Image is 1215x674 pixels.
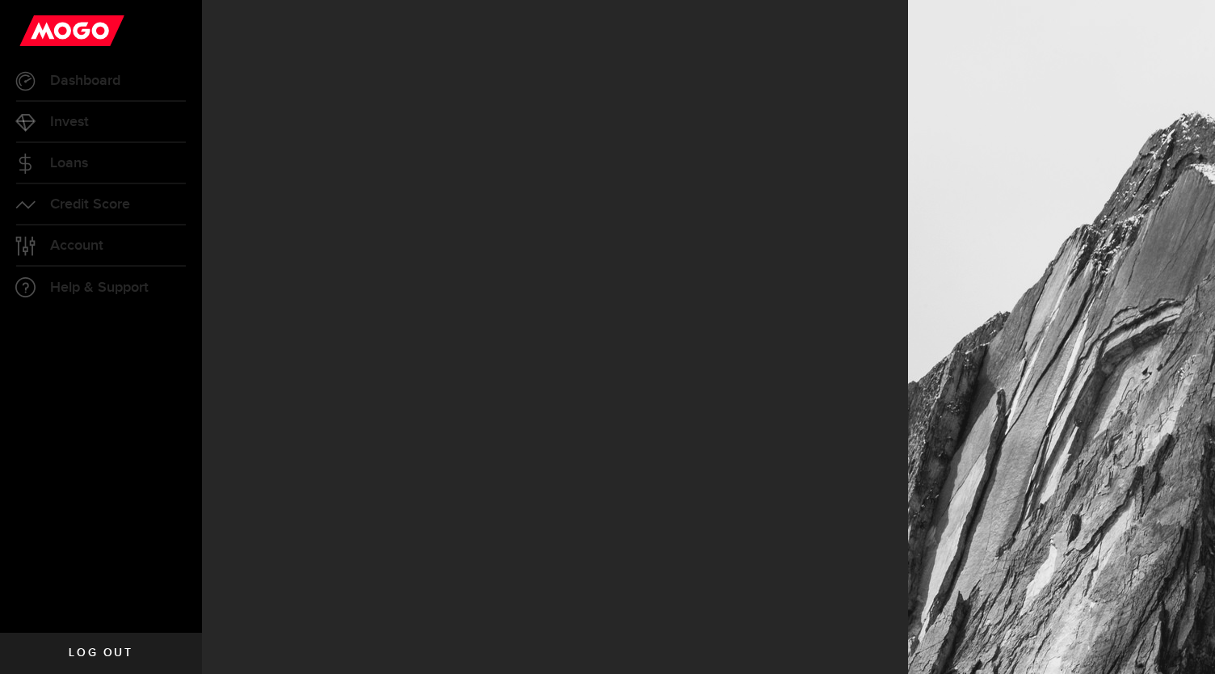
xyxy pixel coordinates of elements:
[50,156,88,171] span: Loans
[69,647,132,659] span: Log out
[50,197,130,212] span: Credit Score
[50,280,149,295] span: Help & Support
[50,238,103,253] span: Account
[50,115,89,129] span: Invest
[50,74,120,88] span: Dashboard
